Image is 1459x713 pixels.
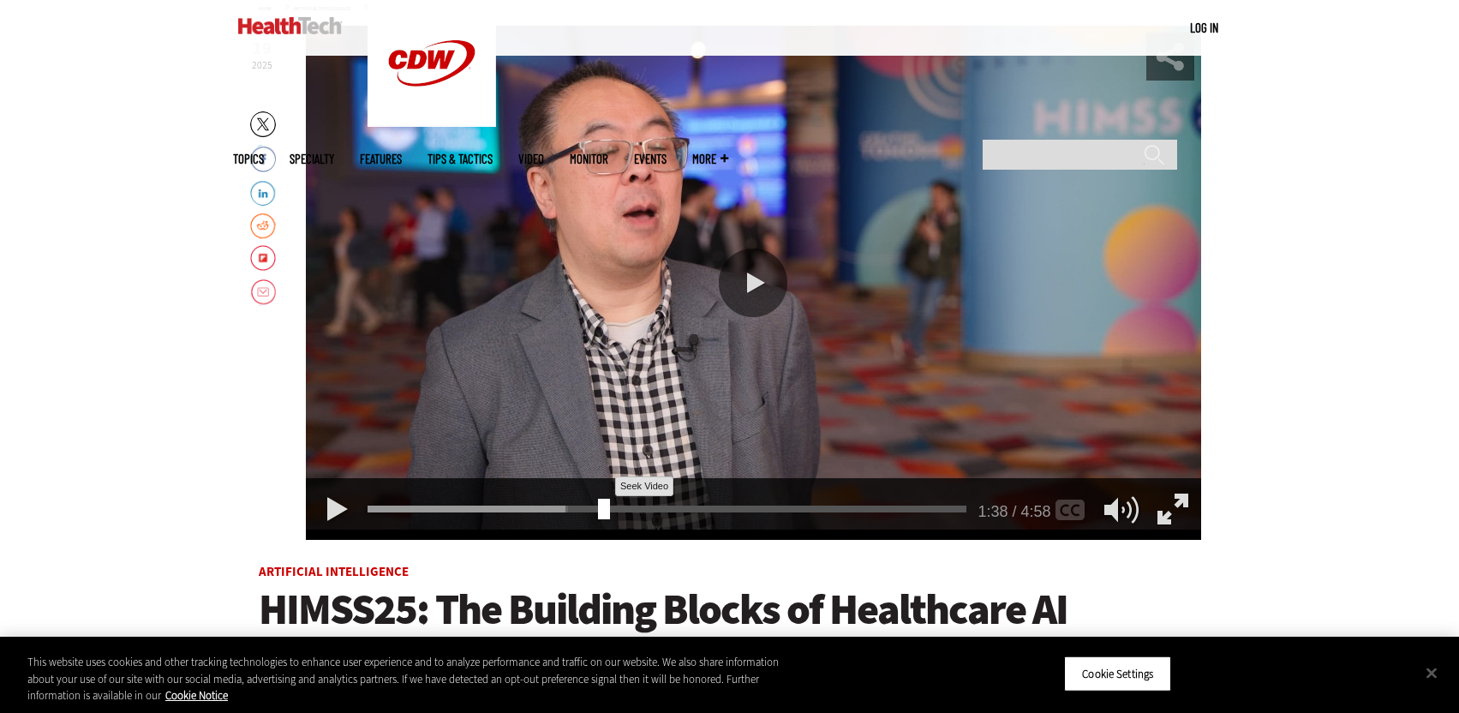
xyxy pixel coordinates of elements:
[1096,485,1147,533] div: Mute
[259,581,1067,680] span: HIMSS25: The Building Blocks of Healthcare AI Success
[1046,485,1094,533] div: Enable Closed Captioning
[313,485,361,533] div: Play
[1149,485,1197,533] div: Full Screen
[719,249,787,317] div: Play or Pause Video
[238,17,342,34] img: Home
[290,153,334,165] span: Specialty
[233,153,264,165] span: Topics
[27,654,803,704] div: This website uses cookies and other tracking technologies to enhance user experience and to analy...
[306,26,1201,540] div: Video viewer
[259,563,409,580] a: Artificial Intelligence
[634,153,667,165] a: Events
[1064,656,1171,692] button: Cookie Settings
[360,153,402,165] a: Features
[165,688,228,703] a: More information about your privacy
[428,153,493,165] a: Tips & Tactics
[306,26,1201,540] div: video is unmuted
[570,153,608,165] a: MonITor
[692,153,728,165] span: More
[1190,20,1218,35] a: Log in
[1190,19,1218,37] div: User menu
[368,113,496,131] a: CDW
[978,503,1041,521] div: 1:38 / 4:58
[518,153,544,165] a: Video
[1413,654,1450,692] button: Close
[598,499,610,519] div: Seek Video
